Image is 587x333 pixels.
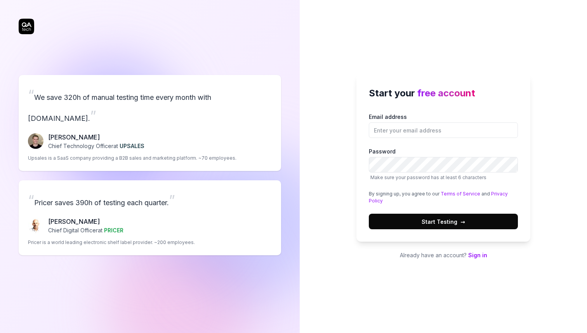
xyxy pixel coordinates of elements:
p: [PERSON_NAME] [48,217,123,226]
p: Already have an account? [356,251,530,259]
h2: Start your [369,86,518,100]
span: free account [417,87,475,99]
p: Chief Digital Officer at [48,226,123,234]
span: Make sure your password has at least 6 characters [370,174,486,180]
p: Pricer saves 390h of testing each quarter. [28,190,272,211]
button: Start Testing→ [369,214,518,229]
img: Fredrik Seidl [28,133,43,149]
span: “ [28,86,34,103]
p: [PERSON_NAME] [48,133,144,142]
label: Password [369,147,518,181]
span: ” [90,107,96,124]
p: Upsales is a SaaS company providing a B2B sales and marketing platform. ~70 employees. [28,155,236,162]
div: By signing up, you agree to our and [369,190,518,204]
a: “We save 320h of manual testing time every month with [DOMAIN_NAME].”Fredrik Seidl[PERSON_NAME]Ch... [19,75,281,171]
p: Pricer is a world leading electronic shelf label provider. ~200 employees. [28,239,195,246]
a: Terms of Service [441,191,480,197]
input: Email address [369,122,518,138]
span: Start Testing [422,218,465,226]
span: PRICER [104,227,123,234]
a: Sign in [468,252,487,258]
span: → [460,218,465,226]
p: Chief Technology Officer at [48,142,144,150]
span: ” [169,192,175,209]
p: We save 320h of manual testing time every month with [DOMAIN_NAME]. [28,84,272,126]
span: “ [28,192,34,209]
a: “Pricer saves 390h of testing each quarter.”Chris Chalkitis[PERSON_NAME]Chief Digital Officerat P... [19,180,281,255]
span: UPSALES [120,143,144,149]
label: Email address [369,113,518,138]
img: Chris Chalkitis [28,218,43,233]
input: PasswordMake sure your password has at least 6 characters [369,157,518,173]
